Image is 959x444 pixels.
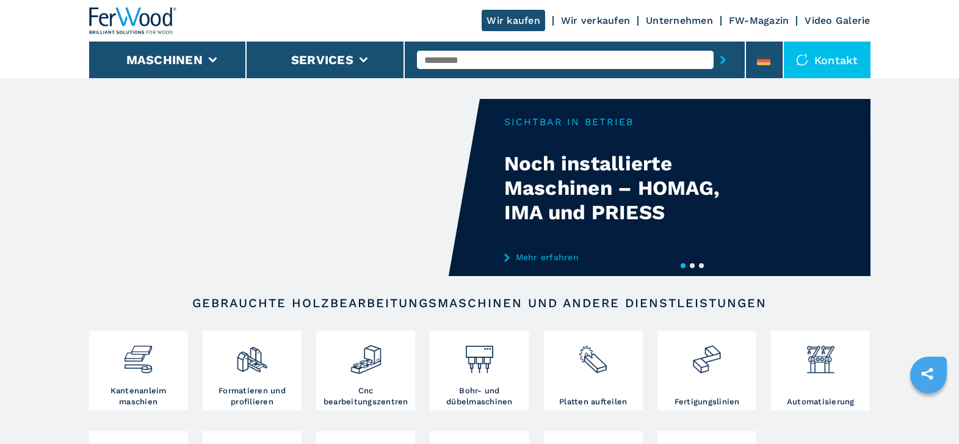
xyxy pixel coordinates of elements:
h3: Kantenanleim maschien [92,385,185,407]
a: Kantenanleim maschien [89,331,188,410]
h3: Bohr- und dübelmaschinen [433,385,526,407]
h3: Platten aufteilen [559,396,627,407]
a: Video Galerie [805,15,870,26]
img: Ferwood [89,7,177,34]
img: automazione.png [805,334,837,376]
a: Wir kaufen [482,10,545,31]
a: Unternehmen [646,15,713,26]
video: Your browser does not support the video tag. [89,99,480,276]
button: 1 [681,263,686,268]
a: FW-Magazin [729,15,789,26]
a: Platten aufteilen [544,331,643,410]
button: Services [291,53,353,67]
h3: Fertigungslinien [675,396,740,407]
a: Formatieren und profilieren [203,331,302,410]
button: 3 [699,263,704,268]
a: Mehr erfahren [504,252,744,262]
a: Bohr- und dübelmaschinen [430,331,529,410]
h3: Formatieren und profilieren [206,385,299,407]
div: Kontakt [784,42,870,78]
button: submit-button [714,46,733,74]
img: foratrici_inseritrici_2.png [463,334,496,376]
h2: Gebrauchte Holzbearbeitungsmaschinen und andere Dienstleistungen [128,296,831,310]
img: bordatrici_1.png [122,334,154,376]
img: squadratrici_2.png [236,334,268,376]
img: linee_di_produzione_2.png [690,334,723,376]
h3: Cnc bearbeitungszentren [319,385,412,407]
a: Cnc bearbeitungszentren [316,331,415,410]
a: Automatisierung [771,331,870,410]
a: Wir verkaufen [561,15,630,26]
a: sharethis [912,358,943,389]
button: Maschinen [126,53,203,67]
img: Kontakt [796,54,808,66]
img: sezionatrici_2.png [577,334,609,376]
h3: Automatisierung [787,396,855,407]
img: centro_di_lavoro_cnc_2.png [350,334,382,376]
button: 2 [690,263,695,268]
a: Fertigungslinien [657,331,756,410]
